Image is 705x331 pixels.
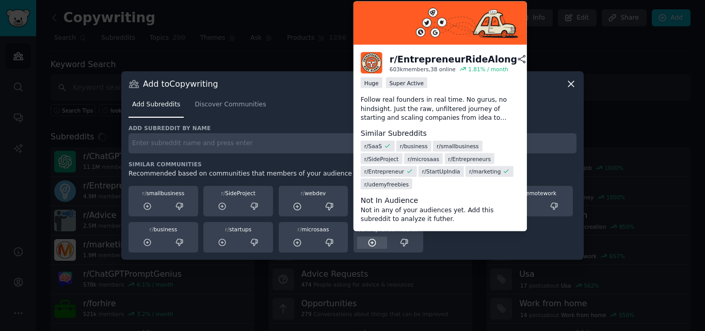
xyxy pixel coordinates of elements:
div: SideProject [207,190,269,197]
div: microsaas [282,226,345,233]
span: r/ [225,226,229,232]
div: 603k members, 38 online [390,66,456,73]
div: remotework [507,190,569,197]
div: Super Active [386,77,427,88]
span: r/ StartUpIndia [422,168,460,175]
span: r/ [142,190,147,196]
span: r/ [297,226,301,232]
span: r/ [221,190,225,196]
span: r/ business [400,143,428,150]
span: r/ Entrepreneur [364,168,404,175]
img: Entrepreneur Ride Along [354,2,527,45]
span: Add Subreddits [132,100,180,109]
span: r/ microsaas [408,155,439,162]
span: r/ [150,226,154,232]
a: Add Subreddits [129,97,184,118]
span: r/ [300,190,305,196]
span: r/ SideProject [364,155,399,162]
h3: Add subreddit by name [129,124,576,132]
div: smallbusiness [132,190,195,197]
h3: Similar Communities [129,161,576,168]
div: Recommended based on communities that members of your audience also participate in. [129,169,576,179]
span: r/ SaaS [364,143,382,150]
span: r/ smallbusiness [437,143,479,150]
dt: Not In Audience [361,195,520,206]
span: Discover Communities [195,100,266,109]
h3: Add to Copywriting [143,78,218,89]
dd: Not in any of your audiences yet. Add this subreddit to analyze it futher. [361,206,520,224]
span: r/ [357,226,361,232]
div: webdev [282,190,345,197]
div: startups [207,226,269,233]
div: 1.81 % / month [468,66,508,73]
span: r/ udemyfreebies [364,180,409,187]
div: r/ EntrepreneurRideAlong [390,53,517,66]
div: Huge [361,77,382,88]
span: r/ Entrepreneurs [448,155,491,162]
a: Discover Communities [191,97,269,118]
img: EntrepreneurRideAlong [361,52,382,74]
dt: Similar Subreddits [361,128,520,139]
div: business [132,226,195,233]
span: r/ marketing [469,168,501,175]
p: Follow real founders in real time. No gurus, no hindsight. Just the raw, unfiltered journey of st... [361,96,520,123]
input: Enter subreddit name and press enter [129,133,576,153]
